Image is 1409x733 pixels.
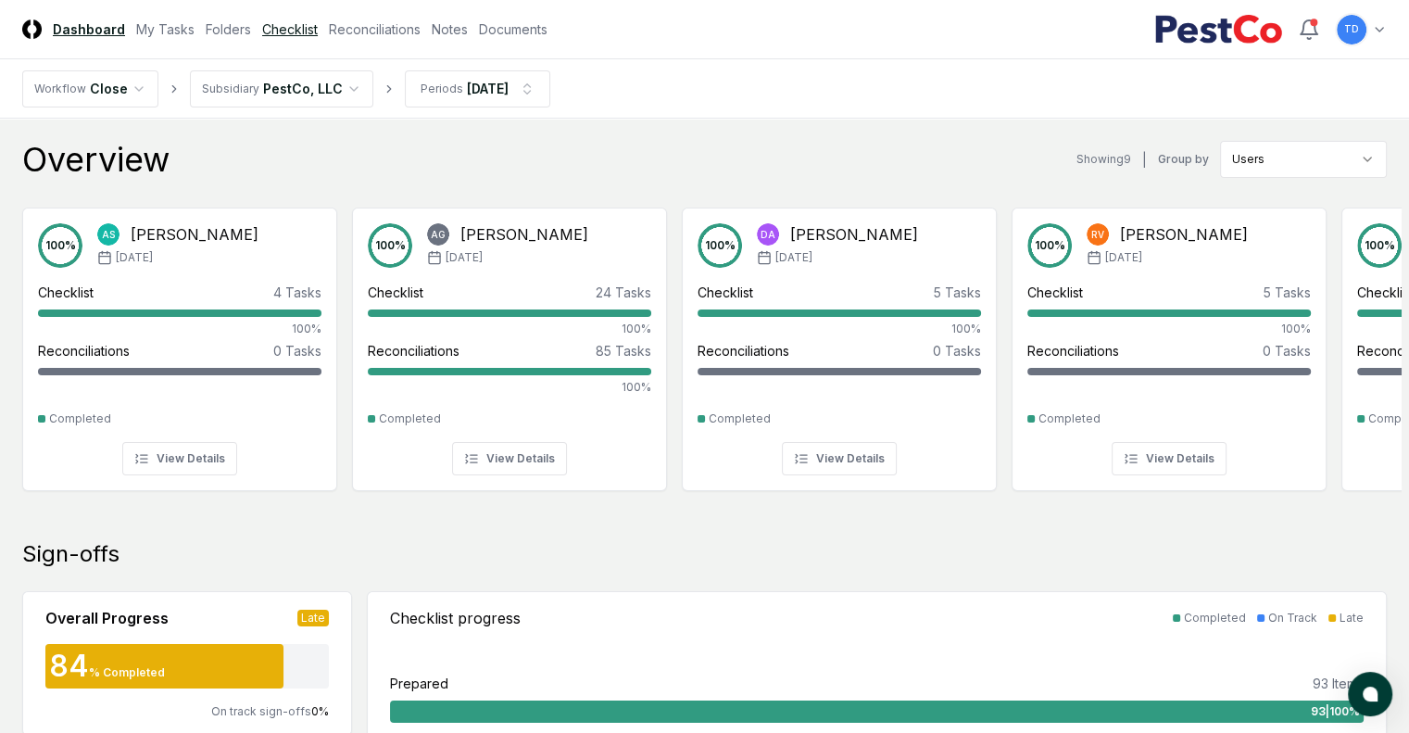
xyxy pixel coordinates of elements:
div: Checklist [368,283,423,302]
button: View Details [122,442,237,475]
button: atlas-launcher [1348,672,1392,716]
div: Checklist [38,283,94,302]
a: Documents [479,19,547,39]
div: 5 Tasks [934,283,981,302]
div: Late [1340,610,1364,626]
div: On Track [1268,610,1317,626]
span: 93 | 100 % [1311,703,1360,720]
div: [PERSON_NAME] [460,223,588,246]
div: Subsidiary [202,81,259,97]
div: Completed [1038,411,1101,427]
div: Checklist progress [390,607,521,629]
div: 100% [698,321,981,337]
a: 100%DA[PERSON_NAME][DATE]Checklist5 Tasks100%Reconciliations0 TasksCompletedView Details [682,193,997,491]
div: Completed [379,411,441,427]
div: 85 Tasks [596,341,651,360]
a: 100%RV[PERSON_NAME][DATE]Checklist5 Tasks100%Reconciliations0 TasksCompletedView Details [1012,193,1327,491]
a: My Tasks [136,19,195,39]
a: Dashboard [53,19,125,39]
div: Reconciliations [368,341,459,360]
div: Late [297,610,329,626]
a: 100%AS[PERSON_NAME][DATE]Checklist4 Tasks100%Reconciliations0 TasksCompletedView Details [22,193,337,491]
div: Checklist [698,283,753,302]
button: View Details [452,442,567,475]
span: AG [431,228,446,242]
span: [DATE] [446,249,483,266]
div: Workflow [34,81,86,97]
span: 0 % [311,704,329,718]
span: AS [102,228,115,242]
div: 0 Tasks [933,341,981,360]
div: 4 Tasks [273,283,321,302]
div: 93 Items [1313,674,1364,693]
div: Completed [709,411,771,427]
div: Completed [1184,610,1246,626]
img: PestCo logo [1154,15,1283,44]
div: Showing 9 [1076,151,1131,168]
div: Completed [49,411,111,427]
div: [PERSON_NAME] [1120,223,1248,246]
div: [PERSON_NAME] [131,223,258,246]
a: 100%AG[PERSON_NAME][DATE]Checklist24 Tasks100%Reconciliations85 Tasks100%CompletedView Details [352,193,667,491]
button: View Details [782,442,897,475]
div: 0 Tasks [273,341,321,360]
button: Periods[DATE] [405,70,550,107]
div: | [1142,150,1147,170]
div: Checklist [1027,283,1083,302]
span: DA [761,228,775,242]
div: 24 Tasks [596,283,651,302]
span: [DATE] [116,249,153,266]
label: Group by [1158,154,1209,165]
span: RV [1091,228,1104,242]
span: On track sign-offs [211,704,311,718]
div: Periods [421,81,463,97]
div: % Completed [89,664,165,681]
div: 0 Tasks [1263,341,1311,360]
div: 5 Tasks [1264,283,1311,302]
div: Sign-offs [22,539,1387,569]
a: Folders [206,19,251,39]
button: TD [1335,13,1368,46]
a: Notes [432,19,468,39]
img: Logo [22,19,42,39]
div: [PERSON_NAME] [790,223,918,246]
div: Reconciliations [1027,341,1119,360]
div: Overall Progress [45,607,169,629]
span: TD [1344,22,1359,36]
span: [DATE] [775,249,812,266]
div: Prepared [390,674,448,693]
button: View Details [1112,442,1227,475]
a: Reconciliations [329,19,421,39]
div: Reconciliations [38,341,130,360]
div: [DATE] [467,79,509,98]
nav: breadcrumb [22,70,550,107]
div: 100% [368,321,651,337]
span: [DATE] [1105,249,1142,266]
a: Checklist [262,19,318,39]
div: 100% [1027,321,1311,337]
div: 100% [38,321,321,337]
div: 100% [368,379,651,396]
div: Overview [22,141,170,178]
div: 84 [45,651,89,681]
div: Reconciliations [698,341,789,360]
